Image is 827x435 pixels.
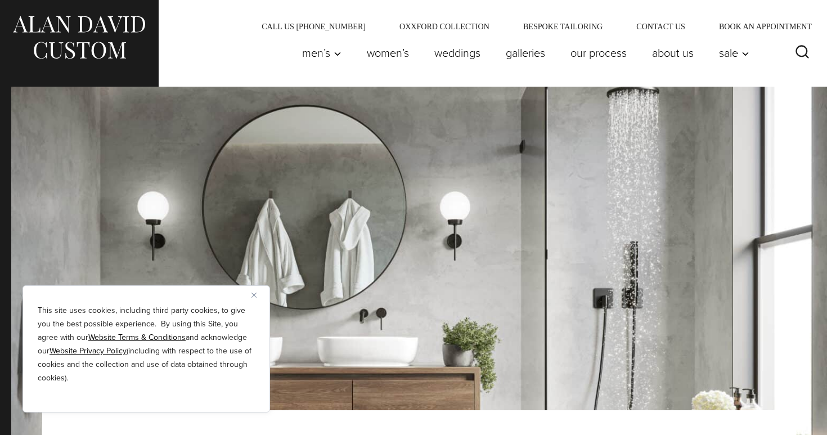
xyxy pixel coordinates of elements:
[702,23,816,30] a: Book an Appointment
[38,304,255,385] p: This site uses cookies, including third party cookies, to give you the best possible experience. ...
[88,331,186,343] a: Website Terms & Conditions
[290,42,756,64] nav: Primary Navigation
[245,23,383,30] a: Call Us [PHONE_NUMBER]
[558,42,640,64] a: Our Process
[640,42,707,64] a: About Us
[245,23,816,30] nav: Secondary Navigation
[789,39,816,66] button: View Search Form
[493,42,558,64] a: Galleries
[50,345,127,357] a: Website Privacy Policy
[619,23,702,30] a: Contact Us
[383,23,506,30] a: Oxxford Collection
[11,12,146,62] img: Alan David Custom
[354,42,422,64] a: Women’s
[251,293,257,298] img: Close
[302,47,341,59] span: Men’s
[506,23,619,30] a: Bespoke Tailoring
[719,47,749,59] span: Sale
[422,42,493,64] a: weddings
[251,288,265,302] button: Close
